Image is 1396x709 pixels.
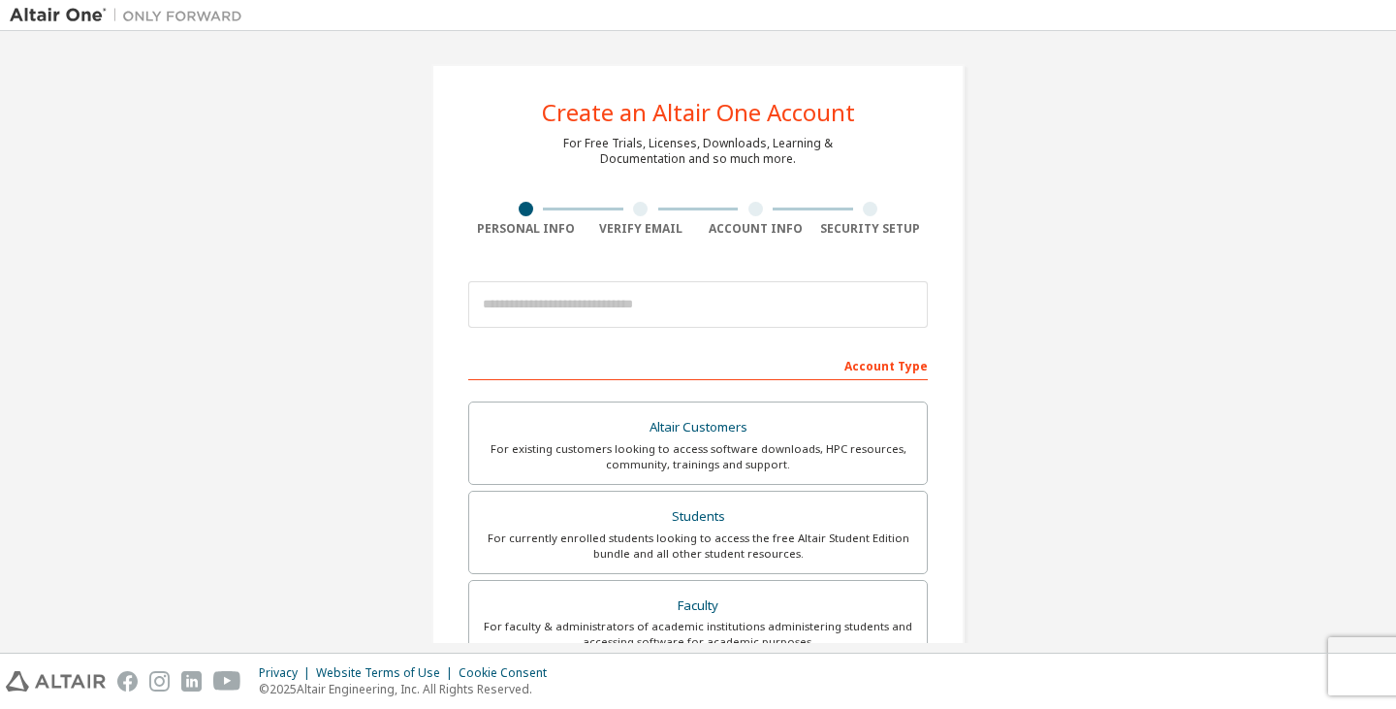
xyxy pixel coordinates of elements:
[481,441,915,472] div: For existing customers looking to access software downloads, HPC resources, community, trainings ...
[481,531,915,562] div: For currently enrolled students looking to access the free Altair Student Edition bundle and all ...
[459,665,558,681] div: Cookie Consent
[6,671,106,692] img: altair_logo.svg
[468,221,584,237] div: Personal Info
[117,671,138,692] img: facebook.svg
[813,221,929,237] div: Security Setup
[213,671,241,692] img: youtube.svg
[481,414,915,441] div: Altair Customers
[481,619,915,650] div: For faculty & administrators of academic institutions administering students and accessing softwa...
[149,671,170,692] img: instagram.svg
[563,136,833,167] div: For Free Trials, Licenses, Downloads, Learning & Documentation and so much more.
[584,221,699,237] div: Verify Email
[542,101,855,124] div: Create an Altair One Account
[10,6,252,25] img: Altair One
[259,665,316,681] div: Privacy
[481,503,915,531] div: Students
[316,665,459,681] div: Website Terms of Use
[481,593,915,620] div: Faculty
[181,671,202,692] img: linkedin.svg
[468,349,928,380] div: Account Type
[698,221,813,237] div: Account Info
[259,681,558,697] p: © 2025 Altair Engineering, Inc. All Rights Reserved.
